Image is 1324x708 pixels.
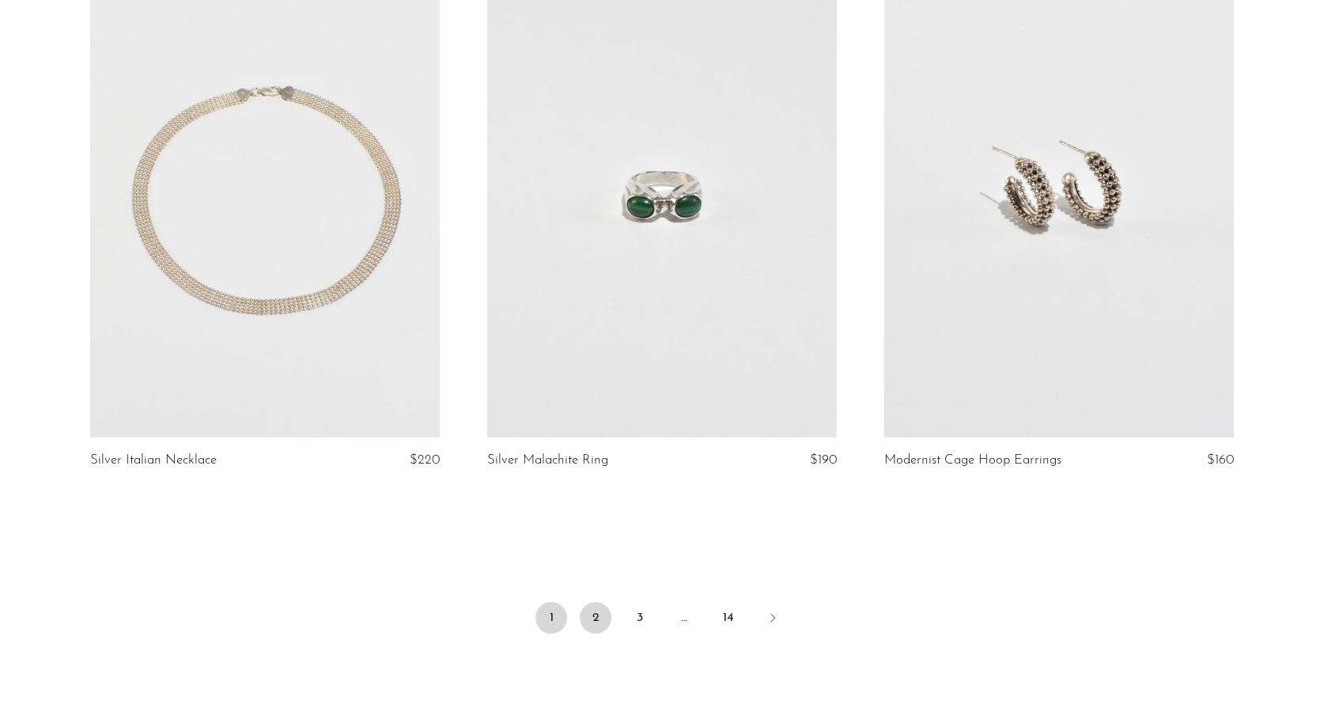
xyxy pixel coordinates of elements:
span: $160 [1207,453,1234,467]
a: Next [757,602,789,637]
a: Silver Malachite Ring [487,453,608,468]
a: 2 [580,602,611,634]
a: Modernist Cage Hoop Earrings [884,453,1061,468]
span: 1 [535,602,567,634]
span: $190 [810,453,837,467]
a: 3 [624,602,656,634]
span: $220 [410,453,440,467]
span: … [668,602,700,634]
a: 14 [713,602,744,634]
a: Silver Italian Necklace [90,453,217,468]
